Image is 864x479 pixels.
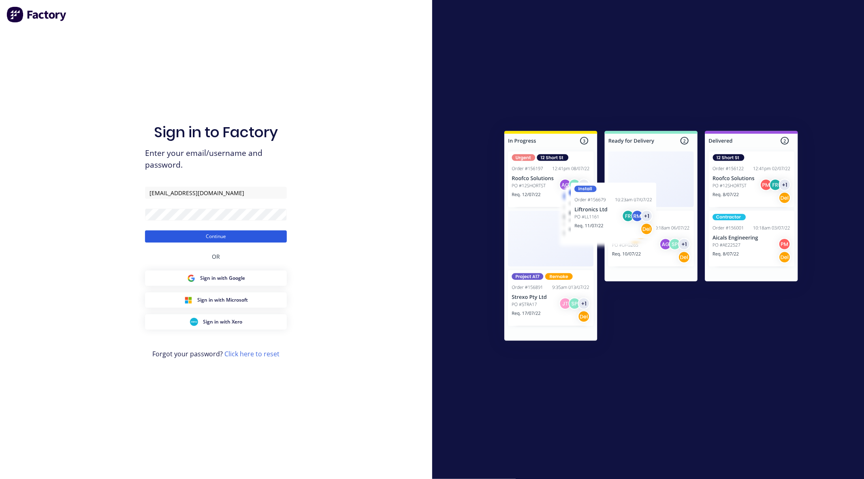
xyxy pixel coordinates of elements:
span: Sign in with Microsoft [197,296,248,304]
span: Enter your email/username and password. [145,147,287,171]
a: Click here to reset [224,349,279,358]
span: Forgot your password? [152,349,279,359]
div: OR [212,243,220,270]
img: Google Sign in [187,274,195,282]
h1: Sign in to Factory [154,123,278,141]
span: Sign in with Google [200,275,245,282]
button: Continue [145,230,287,243]
button: Xero Sign inSign in with Xero [145,314,287,330]
img: Sign in [486,115,816,360]
img: Xero Sign in [190,318,198,326]
button: Microsoft Sign inSign in with Microsoft [145,292,287,308]
img: Factory [6,6,67,23]
button: Google Sign inSign in with Google [145,270,287,286]
input: Email/Username [145,187,287,199]
img: Microsoft Sign in [184,296,192,304]
span: Sign in with Xero [203,318,242,326]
